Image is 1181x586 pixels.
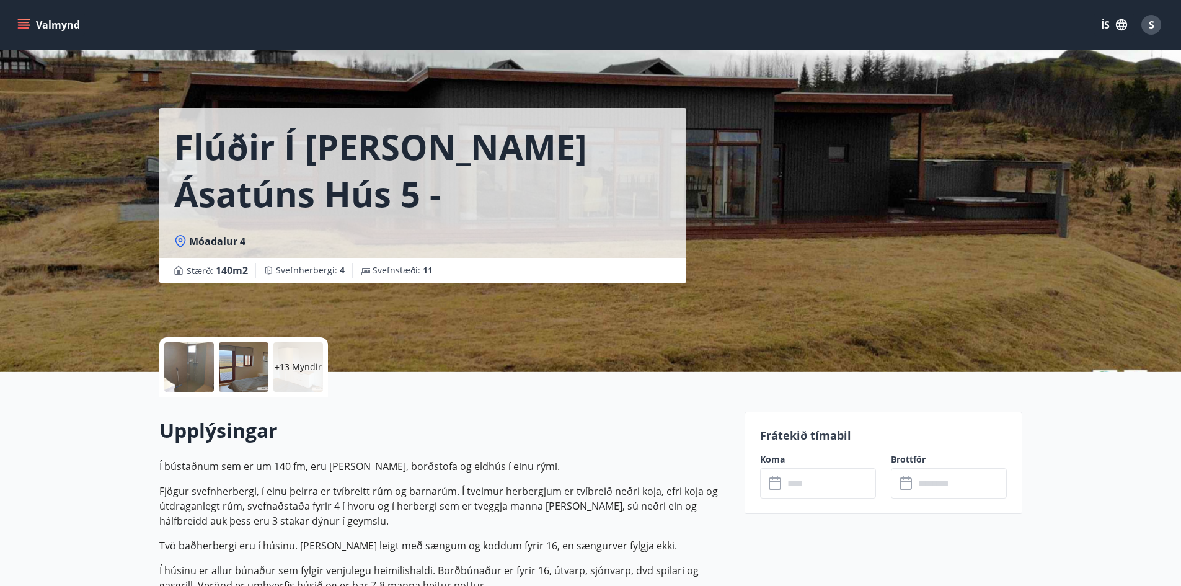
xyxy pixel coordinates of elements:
span: 140 m2 [216,264,248,277]
p: Frátekið tímabil [760,427,1007,443]
p: Í bústaðnum sem er um 140 fm, eru [PERSON_NAME], borðstofa og eldhús í einu rými. [159,459,730,474]
span: Svefnherbergi : [276,264,345,277]
button: ÍS [1094,14,1134,36]
label: Brottför [891,453,1007,466]
span: Móadalur 4 [189,234,245,248]
label: Koma [760,453,876,466]
p: Fjögur svefnherbergi, í einu þeirra er tvíbreitt rúm og barnarúm. Í tveimur herbergjum er tvíbrei... [159,484,730,528]
button: menu [15,14,85,36]
h1: Flúðir í [PERSON_NAME] Ásatúns hús 5 - [GEOGRAPHIC_DATA] 4 [174,123,671,217]
span: Stærð : [187,263,248,278]
span: S [1149,18,1154,32]
p: Tvö baðherbergi eru í húsinu. [PERSON_NAME] leigt með sængum og koddum fyrir 16, en sængurver fyl... [159,538,730,553]
span: 11 [423,264,433,276]
h2: Upplýsingar [159,417,730,444]
button: S [1136,10,1166,40]
p: +13 Myndir [275,361,322,373]
span: Svefnstæði : [373,264,433,277]
span: 4 [340,264,345,276]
